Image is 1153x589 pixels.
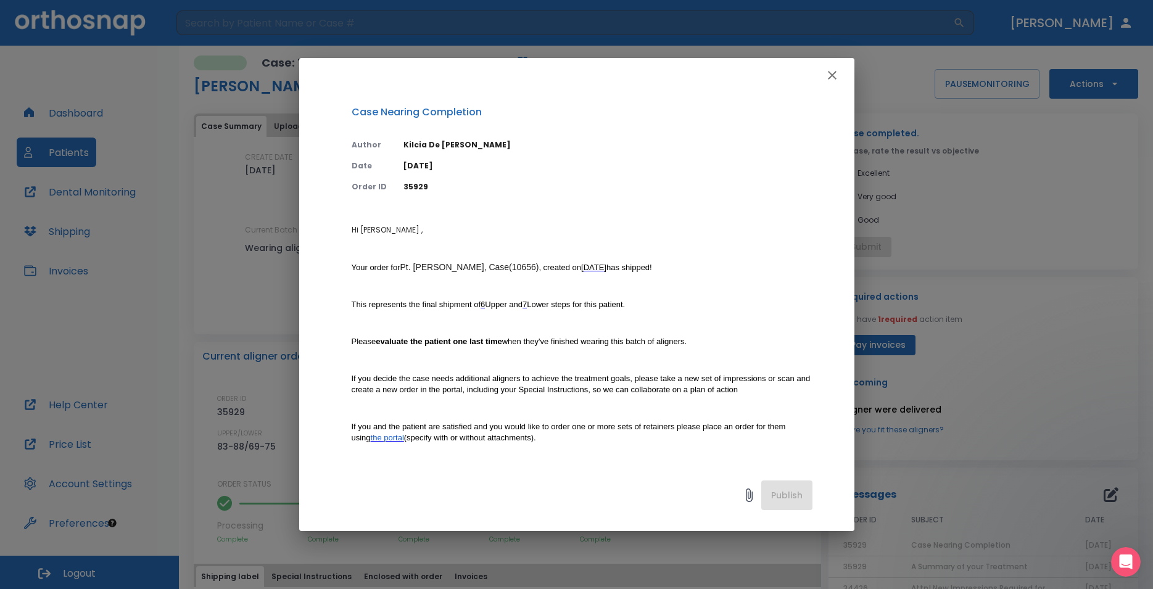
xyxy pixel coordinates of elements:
span: This represents the final shipment of [352,300,481,309]
span: 6 [481,300,485,309]
p: Kilcia De [PERSON_NAME] [403,139,812,150]
span: If you decide the case needs additional aligners to achieve the treatment goals, please take a ne... [352,374,812,394]
a: the portal [371,432,404,443]
p: [DATE] [403,160,812,171]
p: Date [352,160,389,171]
a: 7 [523,299,527,310]
p: Author [352,139,389,150]
p: Case Nearing Completion [352,105,812,120]
iframe: Intercom live chat [1111,547,1141,577]
p: Order ID [352,181,389,192]
a: 6 [481,299,485,310]
span: has shipped! [606,263,652,272]
span: Please when they've finished wearing this batch of aligners. [352,337,687,346]
p: 35929 [403,181,812,192]
a: [DATE] [581,262,606,273]
span: If you and the patient are satisfied and you would like to order one or more sets of retainers pl... [352,422,788,442]
span: 7 [523,300,527,309]
span: [DATE] [581,263,606,272]
span: , created on [539,263,581,272]
span: Lower steps for this patient. [527,300,625,309]
span: Your order for [352,263,400,272]
p: Hi [PERSON_NAME] , [352,224,812,236]
span: Pt. [PERSON_NAME], Case(10656) [400,262,539,272]
span: the portal [371,433,404,442]
strong: evaluate the patient one last time [376,337,502,346]
span: (specify with or without attachments). [404,433,536,442]
span: Upper and [485,300,523,309]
